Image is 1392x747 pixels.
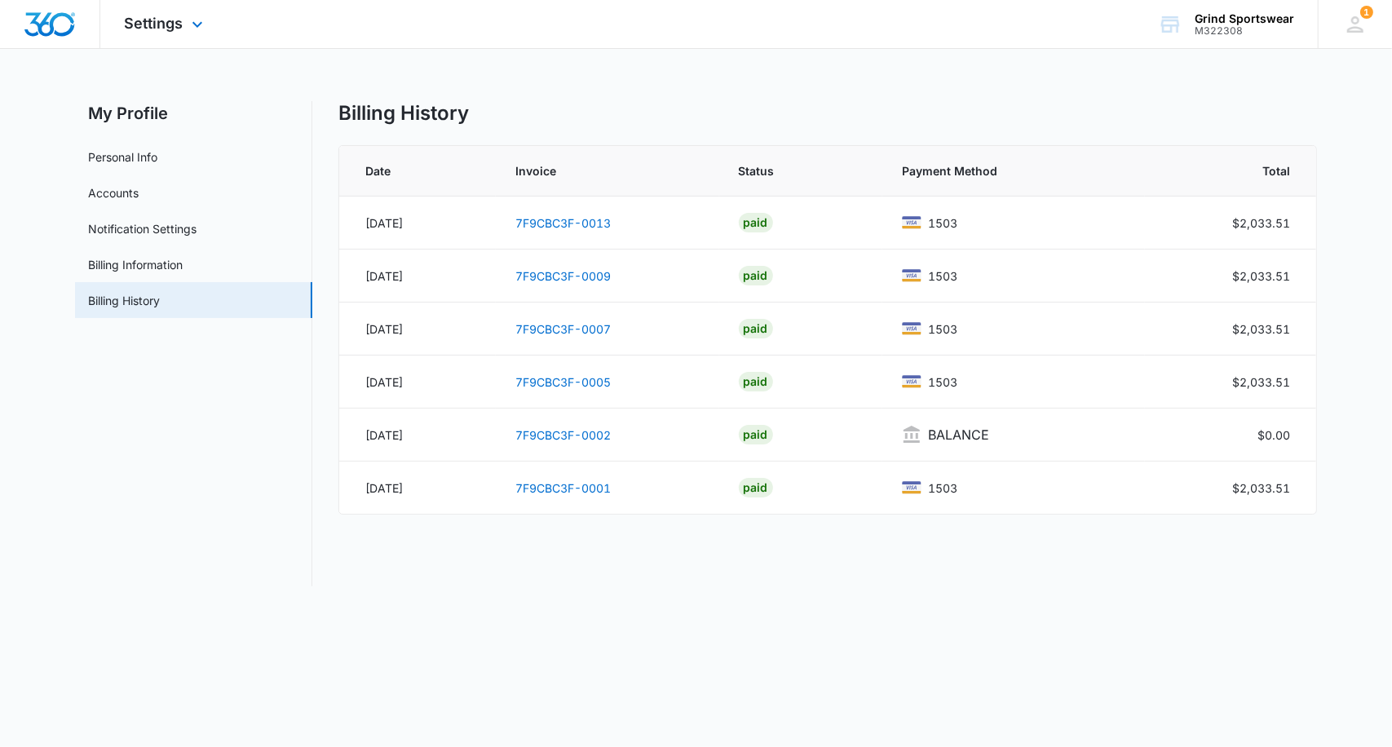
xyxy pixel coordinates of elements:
[125,15,183,32] span: Settings
[1360,6,1373,19] span: 1
[1145,250,1316,303] td: $2,033.51
[1145,409,1316,462] td: $0.00
[739,372,773,391] div: PAID
[1195,25,1294,37] div: account id
[928,214,957,232] span: brandLabels.visa ending with
[902,162,1101,179] span: Payment Method
[515,216,611,230] a: 7F9CBC3F-0013
[928,267,957,285] span: brandLabels.visa ending with
[928,425,989,444] p: BALANCE
[928,320,957,338] span: brandLabels.visa ending with
[515,481,611,495] a: 7F9CBC3F-0001
[365,162,453,179] span: Date
[88,220,197,237] a: Notification Settings
[515,269,611,283] a: 7F9CBC3F-0009
[1145,303,1316,356] td: $2,033.51
[515,322,611,336] a: 7F9CBC3F-0007
[88,148,157,166] a: Personal Info
[338,101,469,126] h1: Billing History
[339,356,496,409] td: [DATE]
[88,256,183,273] a: Billing Information
[339,462,496,515] td: [DATE]
[928,373,957,391] span: brandLabels.visa ending with
[1145,462,1316,515] td: $2,033.51
[339,250,496,303] td: [DATE]
[739,162,839,179] span: Status
[928,480,957,497] span: brandLabels.visa ending with
[1145,197,1316,250] td: $2,033.51
[339,303,496,356] td: [DATE]
[75,101,312,126] h2: My Profile
[515,375,611,389] a: 7F9CBC3F-0005
[739,266,773,285] div: PAID
[1195,12,1294,25] div: account name
[339,409,496,462] td: [DATE]
[739,213,773,232] div: PAID
[1188,162,1290,179] span: Total
[739,319,773,338] div: PAID
[739,425,773,444] div: PAID
[1145,356,1316,409] td: $2,033.51
[515,428,611,442] a: 7F9CBC3F-0002
[739,478,773,497] div: PAID
[1360,6,1373,19] div: notifications count
[339,197,496,250] td: [DATE]
[515,162,675,179] span: Invoice
[88,184,139,201] a: Accounts
[88,292,160,309] a: Billing History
